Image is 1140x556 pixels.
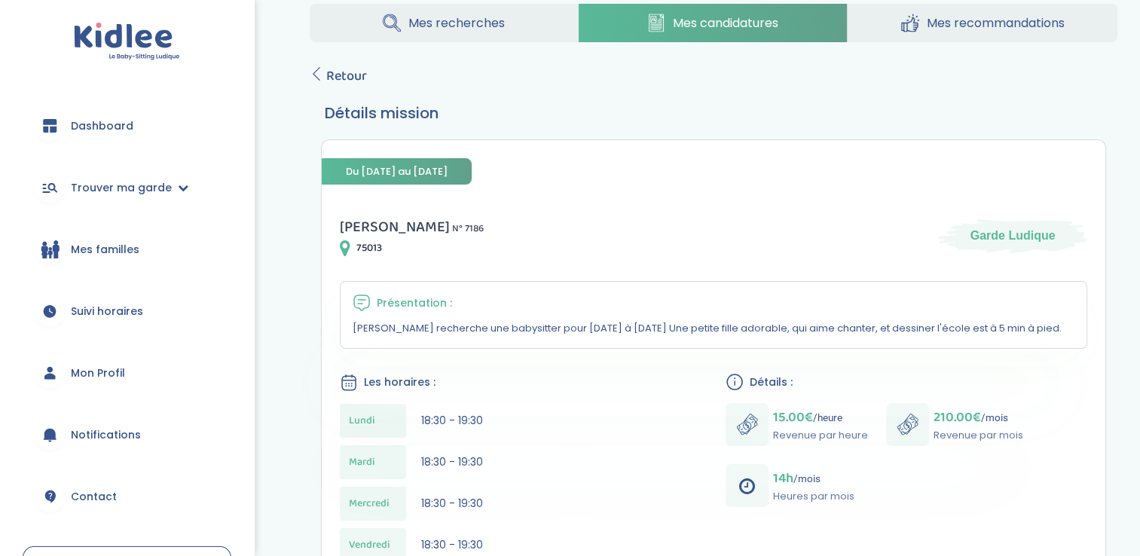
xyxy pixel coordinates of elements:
span: 18:30 - 19:30 [421,496,483,511]
p: Revenue par mois [934,428,1023,443]
a: Mes recommandations [848,4,1117,42]
span: 75013 [356,240,382,256]
span: Mes recherches [408,14,505,32]
span: 18:30 - 19:30 [421,413,483,428]
span: Vendredi [349,537,390,553]
p: /mois [934,407,1023,428]
h3: Détails mission [325,102,1103,124]
p: /heure [773,407,868,428]
span: 14h [773,468,793,489]
span: Notifications [71,427,141,443]
span: Mes recommandations [927,14,1065,32]
span: Mon Profil [71,365,125,381]
span: Dashboard [71,118,133,134]
a: Trouver ma garde [23,160,231,215]
span: 15.00€ [773,407,813,428]
span: 18:30 - 19:30 [421,454,483,469]
p: Heures par mois [773,489,854,504]
span: Détails : [750,374,793,390]
a: Suivi horaires [23,284,231,338]
span: Présentation : [377,295,452,311]
span: Mes candidatures [673,14,778,32]
a: Mon Profil [23,346,231,400]
p: [PERSON_NAME] recherche une babysitter pour [DATE] à [DATE] Une petite fille adorable, qui aime c... [353,321,1075,336]
span: N° 7186 [452,221,484,237]
span: Retour [326,66,367,87]
span: Mes familles [71,242,139,258]
span: Mardi [349,454,375,470]
a: Mes familles [23,222,231,276]
span: Les horaires : [364,374,436,390]
span: Lundi [349,413,375,429]
a: Notifications [23,408,231,462]
span: Trouver ma garde [71,180,172,196]
a: Dashboard [23,99,231,153]
span: Du [DATE] au [DATE] [322,158,472,185]
span: 18:30 - 19:30 [421,537,483,552]
span: 210.00€ [934,407,981,428]
a: Retour [310,66,367,87]
p: Revenue par heure [773,428,868,443]
p: /mois [773,468,854,489]
a: Contact [23,469,231,524]
span: Mercredi [349,496,390,512]
span: Suivi horaires [71,304,143,319]
img: logo.svg [74,23,180,61]
span: Contact [71,489,117,505]
a: Mes recherches [310,4,578,42]
span: Garde Ludique [970,228,1056,244]
a: Mes candidatures [579,4,847,42]
span: [PERSON_NAME] [340,215,450,239]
